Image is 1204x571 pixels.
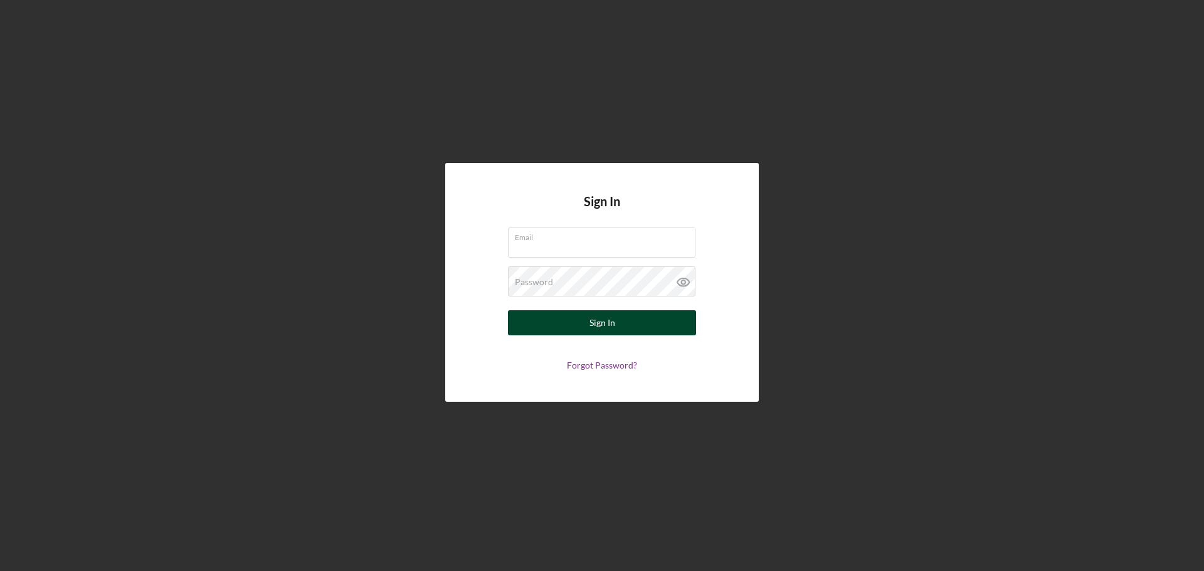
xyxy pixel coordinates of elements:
[508,310,696,335] button: Sign In
[515,277,553,287] label: Password
[567,360,637,370] a: Forgot Password?
[515,228,695,242] label: Email
[589,310,615,335] div: Sign In
[584,194,620,228] h4: Sign In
